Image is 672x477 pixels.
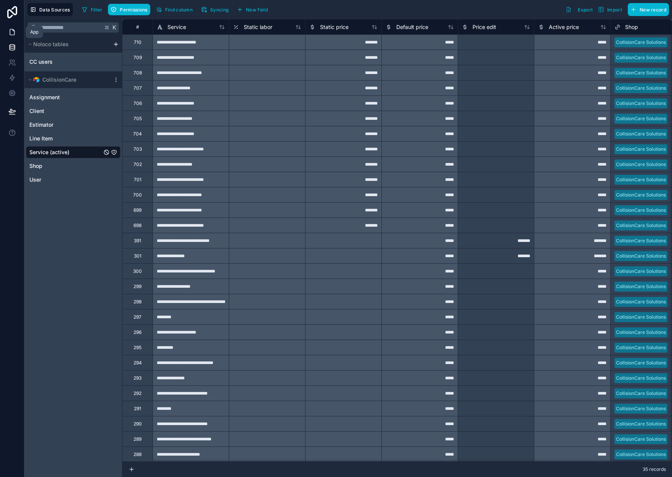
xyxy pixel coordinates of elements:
div: 293 [133,375,141,381]
div: App [30,29,39,35]
button: Noloco tables [26,39,110,50]
span: Noloco tables [33,40,69,48]
div: CollisionCare Solutions [616,344,666,351]
span: Import [607,7,622,13]
div: CollisionCare Solutions [616,146,666,153]
div: Service (active) [26,146,121,158]
div: 699 [133,207,141,213]
div: 710 [134,39,141,45]
div: 705 [133,116,142,122]
div: CollisionCare Solutions [616,69,666,76]
div: 702 [133,161,142,168]
span: Assignment [29,93,60,101]
div: CollisionCare Solutions [616,451,666,458]
div: 296 [133,329,141,335]
div: # [128,24,147,30]
span: Static price [320,23,349,31]
span: Filter [91,7,103,13]
div: 708 [133,70,142,76]
button: Permissions [108,4,150,15]
button: New record [628,3,669,16]
div: 295 [133,345,141,351]
span: Find column [165,7,193,13]
span: User [29,176,41,184]
button: Filter [79,4,105,15]
span: Service (active) [29,148,69,156]
a: Line Item [29,135,102,142]
span: 35 records [643,466,666,472]
div: CollisionCare Solutions [616,405,666,412]
button: Airtable LogoCollisionCare [26,74,110,85]
div: CollisionCare Solutions [616,115,666,122]
span: New field [246,7,268,13]
button: New field [234,4,270,15]
div: CollisionCare Solutions [616,253,666,259]
div: CollisionCare Solutions [616,329,666,336]
div: 288 [133,451,141,458]
div: Shop [26,160,121,172]
span: Client [29,107,44,115]
a: New record [625,3,669,16]
a: Estimator [29,121,102,129]
div: CollisionCare Solutions [616,100,666,107]
button: Syncing [198,4,231,15]
div: 709 [133,55,142,61]
span: Export [578,7,593,13]
span: Syncing [210,7,228,13]
span: Shop [625,23,638,31]
div: CollisionCare Solutions [616,54,666,61]
div: CollisionCare Solutions [616,237,666,244]
div: User [26,174,121,186]
div: 300 [133,268,142,274]
span: Service [167,23,186,31]
div: CollisionCare Solutions [616,314,666,321]
a: Client [29,107,102,115]
div: CollisionCare Solutions [616,283,666,290]
span: Active price [549,23,579,31]
span: Permissions [120,7,147,13]
a: Assignment [29,93,102,101]
span: Data Sources [39,7,70,13]
button: Export [563,3,595,16]
span: Shop [29,162,42,170]
span: K [112,25,117,30]
span: Static labor [244,23,272,31]
a: CC users [29,58,94,66]
div: 704 [133,131,142,137]
a: Syncing [198,4,234,15]
button: Find column [153,4,195,15]
span: Line Item [29,135,53,142]
span: Default price [396,23,428,31]
div: 707 [133,85,142,91]
a: Shop [29,162,102,170]
span: New record [640,7,666,13]
button: Data Sources [27,3,73,16]
div: CollisionCare Solutions [616,131,666,137]
div: CC users [26,56,121,68]
div: CollisionCare Solutions [616,268,666,275]
div: CollisionCare Solutions [616,421,666,427]
div: CollisionCare Solutions [616,176,666,183]
div: Line Item [26,132,121,145]
img: Airtable Logo [33,77,39,83]
div: CollisionCare Solutions [616,222,666,229]
div: 289 [133,436,141,442]
div: CollisionCare Solutions [616,436,666,443]
button: Import [595,3,625,16]
div: CollisionCare Solutions [616,359,666,366]
div: Assignment [26,91,121,103]
div: 301 [134,253,141,259]
div: 292 [133,390,141,396]
div: 297 [133,314,141,320]
div: CollisionCare Solutions [616,375,666,382]
div: CollisionCare Solutions [616,39,666,46]
span: Estimator [29,121,53,129]
div: CollisionCare Solutions [616,390,666,397]
span: Price edit [473,23,496,31]
span: CC users [29,58,53,66]
div: 703 [133,146,142,152]
div: CollisionCare Solutions [616,192,666,198]
div: 698 [133,222,141,229]
div: 298 [133,299,141,305]
a: Permissions [108,4,153,15]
